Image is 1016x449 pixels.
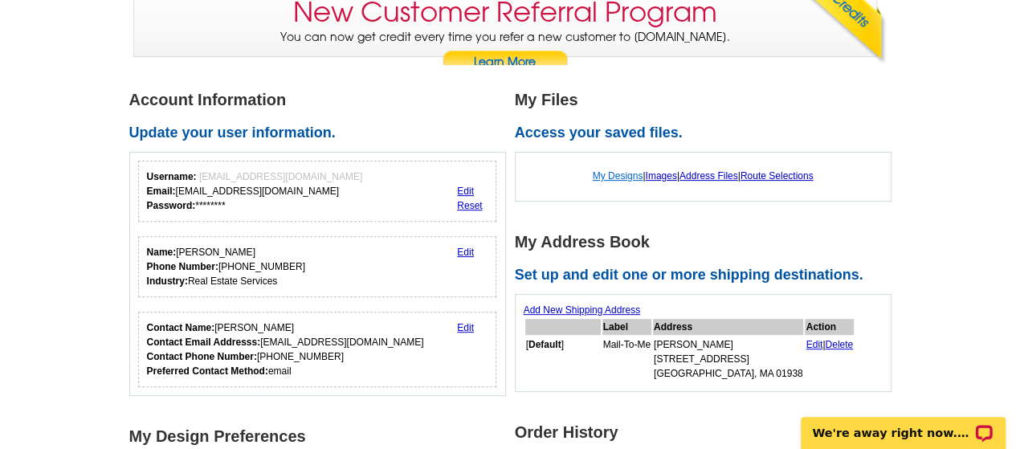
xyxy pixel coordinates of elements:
[457,186,474,197] a: Edit
[138,236,497,297] div: Your personal details.
[825,339,853,350] a: Delete
[147,171,197,182] strong: Username:
[457,200,482,211] a: Reset
[147,320,424,378] div: [PERSON_NAME] [EMAIL_ADDRESS][DOMAIN_NAME] [PHONE_NUMBER] email
[653,319,804,335] th: Address
[457,322,474,333] a: Edit
[806,339,822,350] a: Edit
[741,170,814,182] a: Route Selections
[515,424,900,441] h1: Order History
[147,247,177,258] strong: Name:
[515,92,900,108] h1: My Files
[147,322,215,333] strong: Contact Name:
[138,312,497,387] div: Who should we contact regarding order issues?
[147,276,188,287] strong: Industry:
[515,234,900,251] h1: My Address Book
[147,245,305,288] div: [PERSON_NAME] [PHONE_NUMBER] Real Estate Services
[147,351,257,362] strong: Contact Phone Number:
[645,170,676,182] a: Images
[805,319,854,335] th: Action
[602,319,651,335] th: Label
[147,200,196,211] strong: Password:
[129,124,515,142] h2: Update your user information.
[524,161,883,191] div: | | |
[147,337,261,348] strong: Contact Email Addresss:
[199,171,362,182] span: [EMAIL_ADDRESS][DOMAIN_NAME]
[653,337,804,382] td: [PERSON_NAME] [STREET_ADDRESS] [GEOGRAPHIC_DATA], MA 01938
[602,337,651,382] td: Mail-To-Me
[442,51,569,75] a: Learn More
[790,398,1016,449] iframe: LiveChat chat widget
[147,261,218,272] strong: Phone Number:
[457,247,474,258] a: Edit
[147,365,268,377] strong: Preferred Contact Method:
[134,29,876,75] p: You can now get credit every time you refer a new customer to [DOMAIN_NAME].
[593,170,643,182] a: My Designs
[147,186,176,197] strong: Email:
[524,304,640,316] a: Add New Shipping Address
[525,337,601,382] td: [ ]
[138,161,497,222] div: Your login information.
[515,124,900,142] h2: Access your saved files.
[679,170,738,182] a: Address Files
[528,339,561,350] b: Default
[515,267,900,284] h2: Set up and edit one or more shipping destinations.
[129,428,515,445] h1: My Design Preferences
[805,337,854,382] td: |
[129,92,515,108] h1: Account Information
